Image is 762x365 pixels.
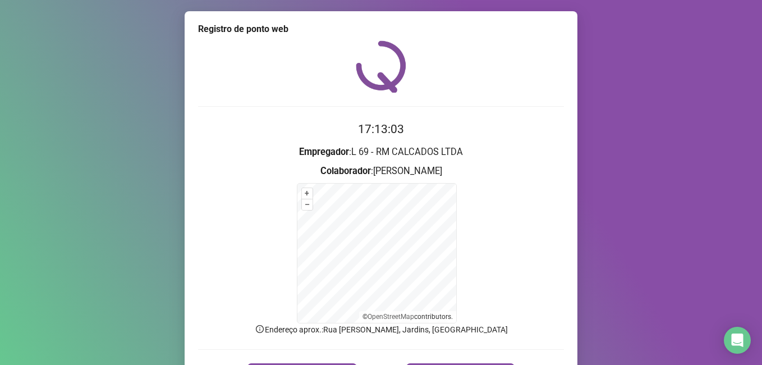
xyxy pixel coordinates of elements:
strong: Empregador [299,147,349,157]
button: + [302,188,313,199]
p: Endereço aprox. : Rua [PERSON_NAME], Jardins, [GEOGRAPHIC_DATA] [198,323,564,336]
h3: : [PERSON_NAME] [198,164,564,179]
h3: : L 69 - RM CALCADOS LTDA [198,145,564,159]
div: Registro de ponto web [198,22,564,36]
span: info-circle [255,324,265,334]
div: Open Intercom Messenger [724,327,751,354]
li: © contributors. [362,313,453,321]
strong: Colaborador [320,166,371,176]
a: OpenStreetMap [368,313,414,321]
img: QRPoint [356,40,406,93]
time: 17:13:03 [358,122,404,136]
button: – [302,199,313,210]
